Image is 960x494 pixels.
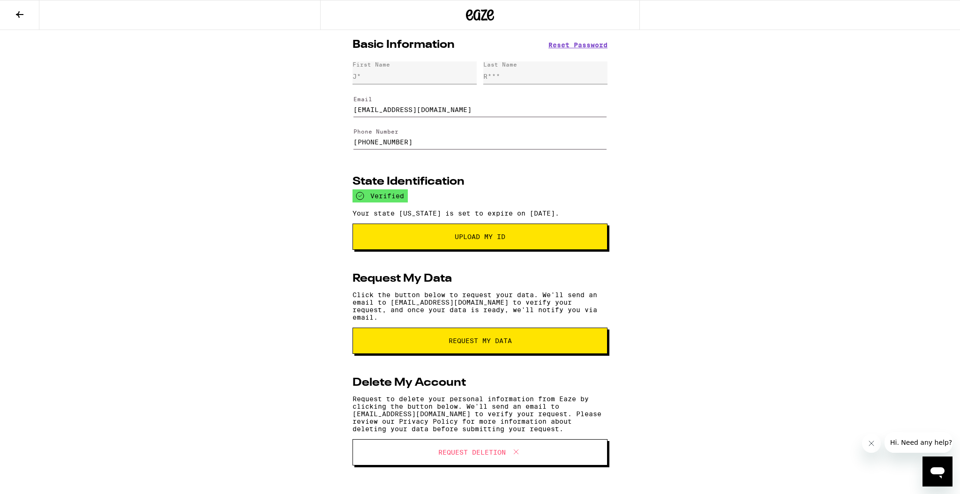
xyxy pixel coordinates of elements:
h2: Delete My Account [352,377,466,389]
form: Edit Phone Number [352,120,607,153]
div: First Name [352,61,390,67]
iframe: Close message [862,434,881,453]
span: Upload My ID [455,233,505,240]
button: Request Deletion [352,439,607,465]
iframe: Message from company [885,432,952,453]
label: Phone Number [353,128,398,135]
span: Request Deletion [438,449,506,456]
button: Reset Password [548,42,607,48]
form: Edit Email Address [352,88,607,120]
div: Last Name [483,61,517,67]
button: request my data [352,328,607,354]
div: verified [352,189,408,202]
p: Click the button below to request your data. We'll send an email to [EMAIL_ADDRESS][DOMAIN_NAME] ... [352,291,607,321]
iframe: Button to launch messaging window [922,457,952,487]
h2: Basic Information [352,39,455,51]
h2: Request My Data [352,273,452,284]
span: request my data [449,337,512,344]
p: Request to delete your personal information from Eaze by clicking the button below. We'll send an... [352,395,607,433]
button: Upload My ID [352,224,607,250]
p: Your state [US_STATE] is set to expire on [DATE]. [352,210,607,217]
h2: State Identification [352,176,465,187]
label: Email [353,96,372,102]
